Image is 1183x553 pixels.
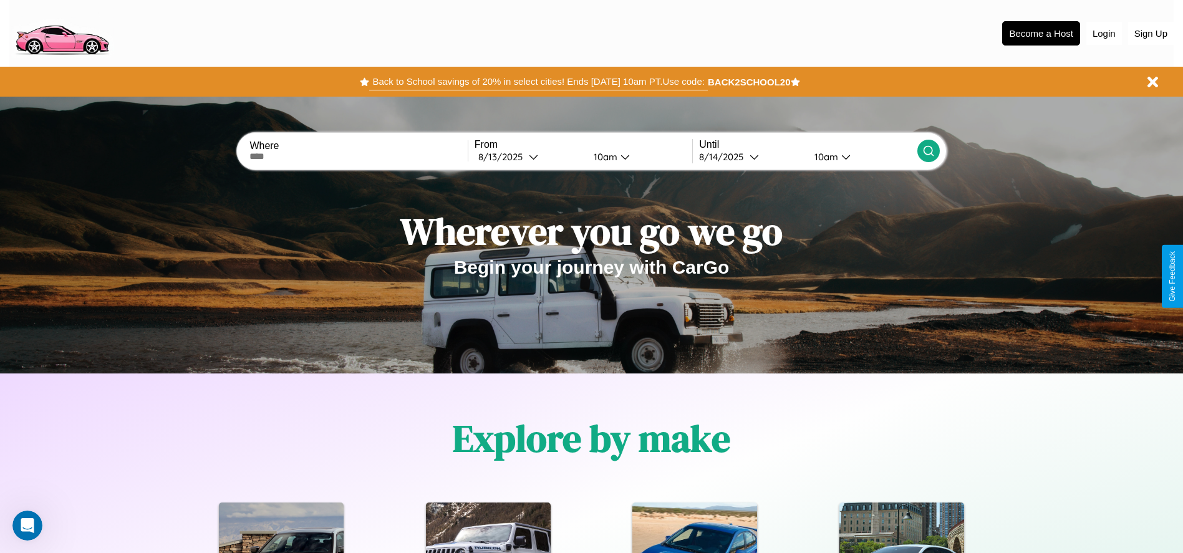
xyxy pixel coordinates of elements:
[584,150,693,163] button: 10am
[475,139,692,150] label: From
[1002,21,1080,46] button: Become a Host
[699,151,750,163] div: 8 / 14 / 2025
[1128,22,1174,45] button: Sign Up
[12,511,42,541] iframe: Intercom live chat
[808,151,841,163] div: 10am
[249,140,467,151] label: Where
[475,150,584,163] button: 8/13/2025
[708,77,791,87] b: BACK2SCHOOL20
[369,73,707,90] button: Back to School savings of 20% in select cities! Ends [DATE] 10am PT.Use code:
[804,150,917,163] button: 10am
[9,6,114,58] img: logo
[478,151,529,163] div: 8 / 13 / 2025
[587,151,620,163] div: 10am
[1168,251,1177,302] div: Give Feedback
[699,139,917,150] label: Until
[453,413,730,464] h1: Explore by make
[1086,22,1122,45] button: Login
